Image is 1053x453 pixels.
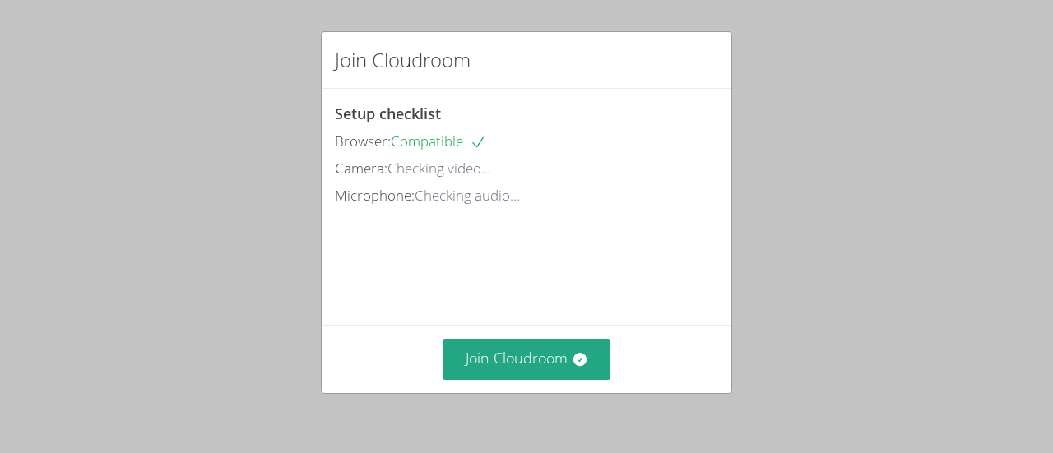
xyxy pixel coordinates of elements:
span: Browser: [335,132,391,150]
span: Checking audio... [415,186,520,205]
span: Compatible [391,132,486,150]
span: Checking video... [387,159,491,178]
span: Camera: [335,159,387,178]
button: Join Cloudroom [443,339,611,379]
h2: Join Cloudroom [335,45,471,75]
span: Setup checklist [335,104,441,123]
span: Microphone: [335,186,415,205]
